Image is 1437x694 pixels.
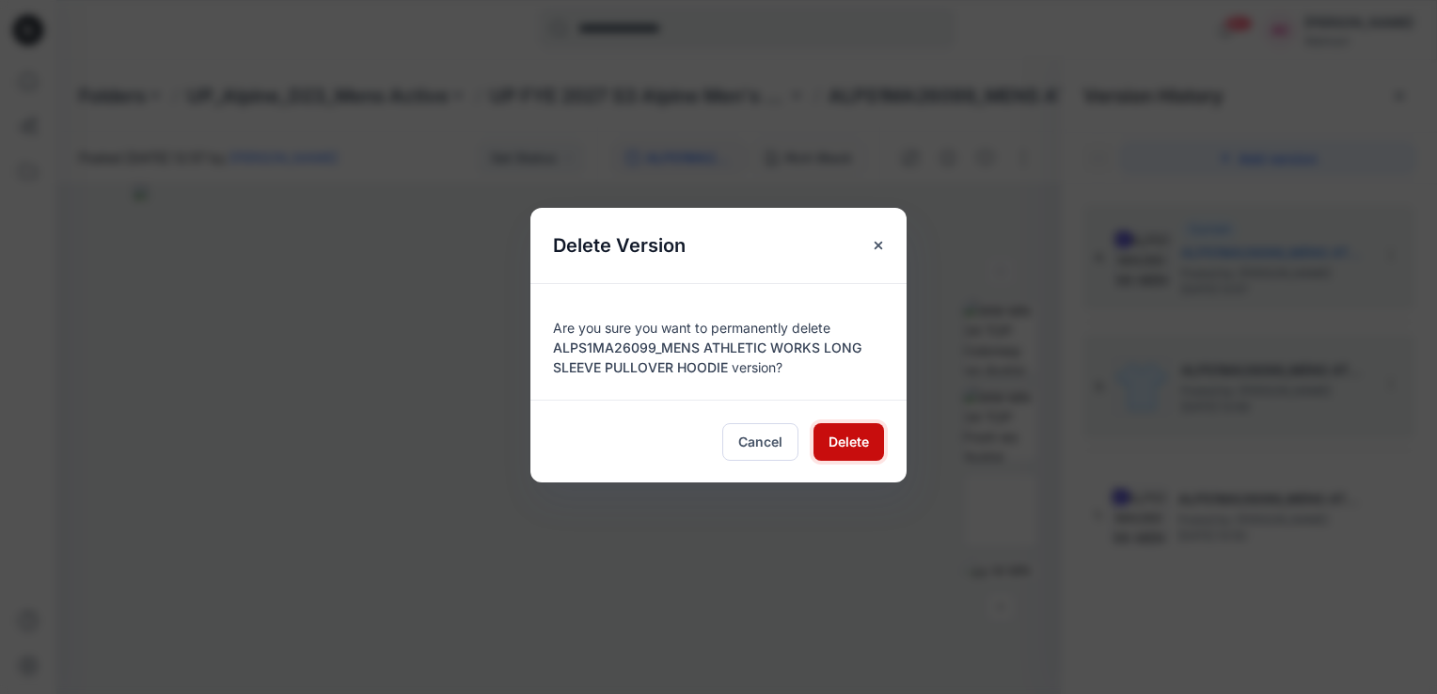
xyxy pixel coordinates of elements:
[553,339,861,375] span: ALPS1MA26099_MENS ATHLETIC WORKS LONG SLEEVE PULLOVER HOODIE
[813,423,884,461] button: Delete
[861,229,895,262] button: Close
[722,423,798,461] button: Cancel
[829,432,869,451] span: Delete
[530,208,708,283] h5: Delete Version
[553,307,884,377] div: Are you sure you want to permanently delete version?
[738,432,782,451] span: Cancel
